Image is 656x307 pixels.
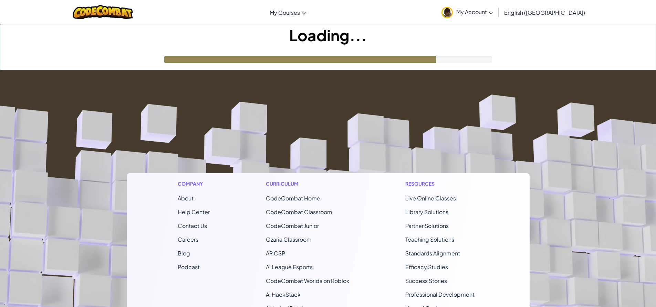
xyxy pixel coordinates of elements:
[178,250,190,257] a: Blog
[405,250,460,257] a: Standards Alignment
[405,236,454,243] a: Teaching Solutions
[178,195,194,202] a: About
[405,208,448,216] a: Library Solutions
[266,180,349,187] h1: Curriculum
[501,3,589,22] a: English ([GEOGRAPHIC_DATA])
[266,236,312,243] a: Ozaria Classroom
[405,195,456,202] a: Live Online Classes
[266,222,319,229] a: CodeCombat Junior
[178,263,200,271] a: Podcast
[504,9,585,16] span: English ([GEOGRAPHIC_DATA])
[266,250,285,257] a: AP CSP
[438,1,497,23] a: My Account
[266,195,320,202] span: CodeCombat Home
[178,236,198,243] a: Careers
[266,3,310,22] a: My Courses
[405,263,448,271] a: Efficacy Studies
[405,180,479,187] h1: Resources
[178,208,210,216] a: Help Center
[405,291,475,298] a: Professional Development
[405,277,447,284] a: Success Stories
[441,7,453,18] img: avatar
[73,5,133,19] img: CodeCombat logo
[266,277,349,284] a: CodeCombat Worlds on Roblox
[405,222,449,229] a: Partner Solutions
[0,24,656,46] h1: Loading...
[270,9,300,16] span: My Courses
[266,208,332,216] a: CodeCombat Classroom
[266,263,313,271] a: AI League Esports
[266,291,301,298] a: AI HackStack
[178,180,210,187] h1: Company
[178,222,207,229] span: Contact Us
[456,8,493,15] span: My Account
